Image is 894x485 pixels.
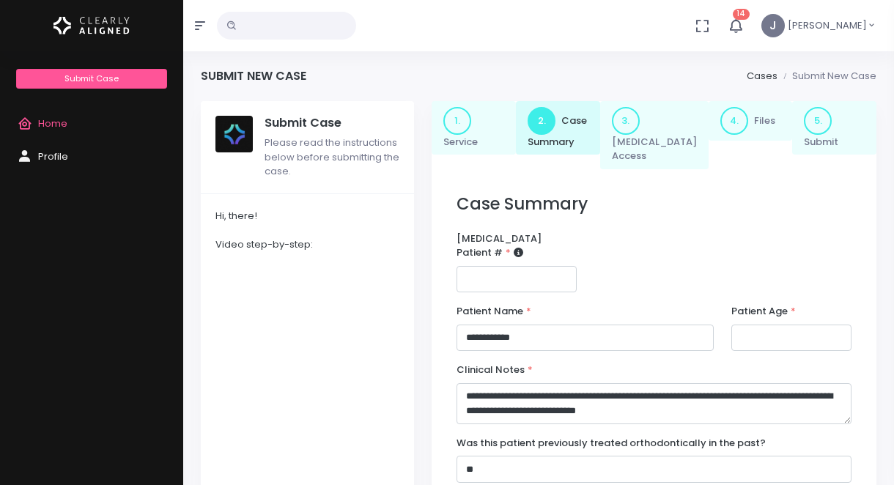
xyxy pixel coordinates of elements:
h5: Submit Case [265,116,399,130]
span: Please read the instructions below before submitting the case. [265,136,399,178]
label: Patient Age [731,304,796,319]
li: Submit New Case [777,69,876,84]
div: Hi, there! [215,209,399,223]
a: 5.Submit [792,101,876,155]
span: Profile [38,149,68,163]
span: [PERSON_NAME] [788,18,867,33]
span: 2. [528,107,555,135]
a: Submit Case [16,69,166,89]
label: [MEDICAL_DATA] Patient # [457,232,577,260]
img: Logo Horizontal [53,10,130,41]
span: Home [38,116,67,130]
label: Was this patient previously treated orthodontically in the past? [457,436,766,451]
span: 4. [720,107,748,135]
span: 5. [804,107,832,135]
a: 3.[MEDICAL_DATA] Access [600,101,709,169]
a: 1.Service [432,101,516,155]
span: 1. [443,107,471,135]
h4: Submit New Case [201,69,306,83]
div: Video step-by-step: [215,237,399,252]
a: 4.Files [709,101,793,141]
label: Clinical Notes [457,363,533,377]
span: Submit Case [64,73,119,84]
span: 3. [612,107,640,135]
h3: Case Summary [457,194,851,214]
label: Patient Name [457,304,531,319]
a: Cases [747,69,777,83]
a: 2.Case Summary [516,101,600,155]
span: J [761,14,785,37]
span: 14 [733,9,750,20]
